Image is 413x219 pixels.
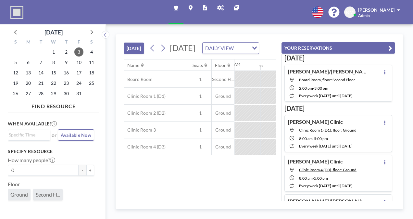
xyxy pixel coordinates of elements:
span: Clinic Room 4 (D3) [124,144,166,150]
span: Tuesday, October 7, 2025 [36,58,45,67]
span: Clinic Room 2 (D2) [124,110,166,116]
div: S [9,38,22,47]
label: Floor [8,181,20,187]
div: S [85,38,98,47]
span: Friday, October 10, 2025 [74,58,83,67]
span: Ground [212,110,234,116]
span: 1 [189,144,211,150]
span: Friday, October 31, 2025 [74,89,83,98]
span: Board Room [124,76,153,82]
input: Search for option [236,44,248,52]
span: Wednesday, October 22, 2025 [49,79,58,88]
div: M [22,38,35,47]
span: Ground [10,191,28,198]
span: 1 [189,76,211,82]
span: Thursday, October 23, 2025 [62,79,71,88]
span: 1 [189,93,211,99]
span: Saturday, October 25, 2025 [87,79,96,88]
span: every week [DATE] until [DATE] [299,93,353,98]
span: Ground [212,93,234,99]
span: [PERSON_NAME] [358,7,394,13]
div: Seats [193,62,203,68]
label: Type [8,206,19,212]
h4: [PERSON_NAME] Clinic [288,119,343,125]
span: - [313,136,314,141]
span: Sunday, October 19, 2025 [11,79,20,88]
span: Monday, October 6, 2025 [24,58,33,67]
span: Tuesday, October 21, 2025 [36,79,45,88]
span: 3:00 PM [314,86,328,91]
div: 12AM [230,62,240,67]
span: Clinic Room 1 (D1), floor: Ground [299,128,357,133]
div: T [35,38,47,47]
span: - [313,86,314,91]
span: [DATE] [170,43,195,53]
span: Clinic Room 3 [124,127,156,133]
span: Wednesday, October 15, 2025 [49,68,58,77]
span: 5:00 PM [314,176,328,181]
span: Monday, October 20, 2025 [24,79,33,88]
h4: [PERSON_NAME] Clinic [288,158,343,165]
h4: [PERSON_NAME]/[PERSON_NAME] [288,68,369,75]
span: Clinic Room 1 (D1) [124,93,166,99]
span: Sunday, October 5, 2025 [11,58,20,67]
span: - [313,176,314,181]
span: Thursday, October 30, 2025 [62,89,71,98]
span: Wednesday, October 29, 2025 [49,89,58,98]
h3: [DATE] [284,104,392,112]
span: Saturday, October 4, 2025 [87,47,96,57]
h4: FIND RESOURCE [8,100,99,109]
span: Thursday, October 2, 2025 [62,47,71,57]
button: [DATE] [124,43,144,54]
img: organization-logo [10,6,23,19]
span: Ground [212,127,234,133]
span: Friday, October 17, 2025 [74,68,83,77]
div: Search for option [8,130,50,140]
h4: [PERSON_NAME]/[PERSON_NAME] [288,198,369,204]
span: 8:00 AM [299,136,313,141]
span: every week [DATE] until [DATE] [299,144,353,148]
span: every week [DATE] until [DATE] [299,183,353,188]
div: Name [127,62,139,68]
div: Search for option [203,43,259,54]
span: DAILY VIEW [204,44,235,52]
span: Admin [358,13,370,18]
button: YOUR RESERVATIONS [282,42,395,54]
label: How many people? [8,157,55,163]
span: or [52,132,56,138]
span: KM [346,9,354,15]
button: Available Now [58,129,94,141]
span: 1 [189,110,211,116]
span: 8:00 AM [299,176,313,181]
span: Sunday, October 26, 2025 [11,89,20,98]
span: Ground [212,144,234,150]
h3: [DATE] [284,54,392,62]
span: Monday, October 27, 2025 [24,89,33,98]
span: Friday, October 24, 2025 [74,79,83,88]
span: Wednesday, October 8, 2025 [49,58,58,67]
h3: Specify resource [8,148,94,154]
div: Floor [215,62,226,68]
div: F [72,38,85,47]
span: Wednesday, October 1, 2025 [49,47,58,57]
span: Friday, October 3, 2025 [74,47,83,57]
span: 1 [189,127,211,133]
button: - [79,165,86,176]
span: Saturday, October 11, 2025 [87,58,96,67]
span: Saturday, October 18, 2025 [87,68,96,77]
span: Sunday, October 12, 2025 [11,68,20,77]
span: Second Fl... [212,76,234,82]
span: Board Room, floor: Second Floor [299,77,355,82]
span: Thursday, October 16, 2025 [62,68,71,77]
span: 2:00 PM [299,86,313,91]
span: Available Now [61,132,91,138]
button: + [86,165,94,176]
input: Search for option [9,131,46,138]
div: T [60,38,72,47]
span: Clinic Room 4 (D3), floor: Ground [299,167,357,172]
span: 5:00 PM [314,136,328,141]
div: W [47,38,60,47]
div: [DATE] [44,28,63,37]
span: Tuesday, October 28, 2025 [36,89,45,98]
span: Thursday, October 9, 2025 [62,58,71,67]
